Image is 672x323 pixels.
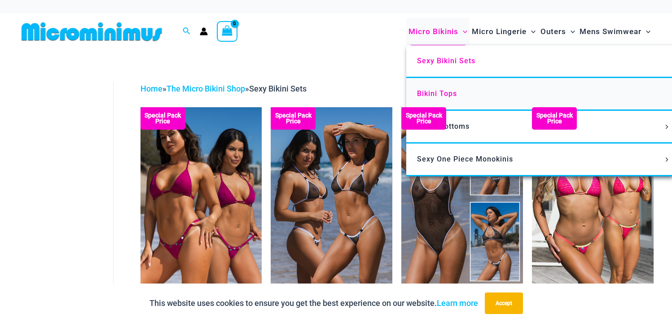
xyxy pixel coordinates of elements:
nav: Site Navigation [405,17,654,47]
span: » » [141,84,307,93]
span: Menu Toggle [458,20,467,43]
a: Micro LingerieMenu ToggleMenu Toggle [470,18,538,45]
span: Bikini Tops [417,89,457,98]
a: Account icon link [200,27,208,35]
a: Tri Top Pack F Tri Top Pack BTri Top Pack B [532,107,654,289]
a: Home [141,84,163,93]
img: MM SHOP LOGO FLAT [18,22,166,42]
span: Sexy Bikini Sets [249,84,307,93]
img: Collection Pack [401,107,523,289]
b: Special Pack Price [141,113,185,124]
span: Menu Toggle [662,125,672,129]
img: Top Bum Pack [271,107,392,289]
b: Special Pack Price [532,113,577,124]
span: Menu Toggle [566,20,575,43]
span: Outers [540,20,566,43]
span: Sexy Bikini Sets [417,57,475,65]
b: Special Pack Price [401,113,446,124]
a: The Micro Bikini Shop [167,84,245,93]
a: Search icon link [183,26,191,37]
img: Collection Pack F [141,107,262,289]
img: Tri Top Pack F [532,107,654,289]
b: Special Pack Price [271,113,316,124]
span: Menu Toggle [641,20,650,43]
a: View Shopping Cart, empty [217,21,237,42]
a: Learn more [437,298,478,308]
a: Collection Pack F Collection Pack B (3)Collection Pack B (3) [141,107,262,289]
a: Collection Pack Collection Pack b (1)Collection Pack b (1) [401,107,523,289]
iframe: TrustedSite Certified [22,75,103,254]
span: Mens Swimwear [580,20,641,43]
button: Accept [485,292,523,314]
a: Mens SwimwearMenu ToggleMenu Toggle [577,18,653,45]
p: This website uses cookies to ensure you get the best experience on our website. [149,297,478,310]
span: Menu Toggle [662,157,672,162]
span: Sexy One Piece Monokinis [417,155,513,163]
a: OutersMenu ToggleMenu Toggle [538,18,577,45]
span: Micro Bikinis [408,20,458,43]
span: Micro Lingerie [472,20,527,43]
span: Menu Toggle [527,20,536,43]
a: Top Bum Pack Top Bum Pack bTop Bum Pack b [271,107,392,289]
a: Micro BikinisMenu ToggleMenu Toggle [406,18,470,45]
span: Bikini Bottoms [417,122,470,131]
